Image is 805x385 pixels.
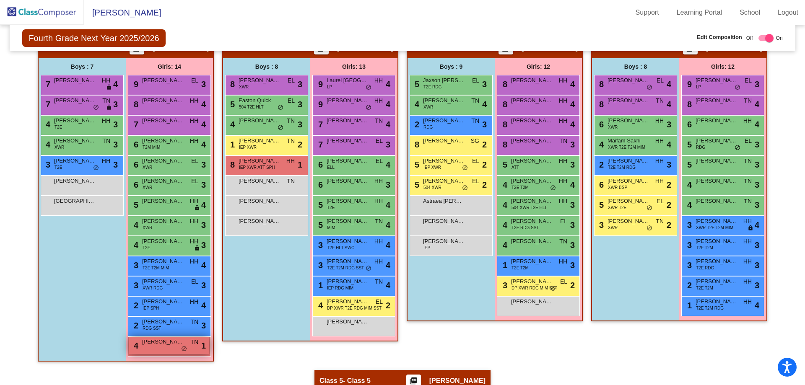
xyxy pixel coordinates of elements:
[408,58,495,75] div: Boys : 9
[413,80,419,89] span: 5
[55,144,64,150] span: XWR
[755,138,759,151] span: 3
[501,80,507,89] span: 8
[54,157,96,165] span: [PERSON_NAME]
[54,96,96,105] span: [PERSON_NAME]
[745,137,752,145] span: EL
[55,164,62,171] span: T2E
[608,96,649,105] span: [PERSON_NAME]
[472,177,479,186] span: EL
[735,145,740,151] span: do_not_disturb_alt
[482,138,487,151] span: 2
[142,217,184,225] span: [PERSON_NAME]
[755,199,759,211] span: 3
[511,217,553,225] span: [PERSON_NAME]
[93,104,99,111] span: do_not_disturb_alt
[472,157,479,165] span: EL
[511,76,553,85] span: [PERSON_NAME]
[499,42,513,54] button: Print Students Details
[685,100,692,109] span: 8
[239,96,280,105] span: Easton Quick
[316,200,323,209] span: 5
[287,137,295,145] span: TN
[462,185,468,191] span: do_not_disturb_alt
[194,205,200,212] span: lock
[374,197,383,206] span: HH
[201,98,206,111] span: 4
[93,165,99,171] span: do_not_disturb_alt
[771,6,805,19] a: Logout
[667,199,671,211] span: 2
[482,178,487,191] span: 2
[743,217,752,226] span: HH
[696,217,737,225] span: [PERSON_NAME]
[683,42,698,54] button: Print Students Details
[559,76,567,85] span: HH
[239,144,257,150] span: IEP XWR
[44,160,50,169] span: 3
[755,178,759,191] span: 3
[559,96,567,105] span: HH
[223,58,310,75] div: Boys : 8
[102,116,110,125] span: HH
[472,76,479,85] span: EL
[413,160,419,169] span: 5
[190,137,198,145] span: HH
[597,160,604,169] span: 2
[501,180,507,189] span: 4
[374,76,383,85] span: HH
[113,118,118,131] span: 3
[278,104,283,111] span: do_not_disturb_alt
[423,124,433,130] span: RDG
[113,138,118,151] span: 3
[608,217,649,225] span: [PERSON_NAME]
[239,104,264,110] span: 504 T2E HLT
[755,98,759,111] span: 4
[316,140,323,149] span: 7
[190,116,198,125] span: HH
[685,220,692,230] span: 3
[656,96,664,105] span: TN
[142,157,184,165] span: [PERSON_NAME]
[54,76,96,85] span: [PERSON_NAME]
[423,164,441,171] span: IEP XWR
[316,80,323,89] span: 9
[655,177,664,186] span: HH
[570,219,575,231] span: 3
[423,104,433,110] span: XWR
[298,158,302,171] span: 1
[190,217,198,226] span: HH
[570,78,575,90] span: 4
[316,100,323,109] span: 9
[696,197,737,205] span: [PERSON_NAME]
[696,76,737,85] span: [PERSON_NAME] [PERSON_NAME]
[239,157,280,165] span: [PERSON_NAME]
[471,116,479,125] span: TN
[84,6,161,19] span: [PERSON_NAME]
[298,78,302,90] span: 3
[327,204,335,211] span: T2E
[132,80,138,89] span: 9
[608,164,636,171] span: T2E T2M RDG
[278,124,283,131] span: do_not_disturb_alt
[696,116,737,125] span: [PERSON_NAME]
[288,96,295,105] span: EL
[55,124,62,130] span: T2E
[696,96,737,105] span: [PERSON_NAME]
[667,138,671,151] span: 4
[239,137,280,145] span: [PERSON_NAME]
[143,225,152,231] span: XWR
[375,116,383,125] span: TN
[679,58,766,75] div: Girls: 12
[316,120,323,129] span: 7
[501,140,507,149] span: 8
[102,157,110,165] span: HH
[471,137,479,145] span: SG
[655,137,664,145] span: HH
[608,184,627,191] span: XWR BSP
[755,78,759,90] span: 3
[239,197,280,205] span: [PERSON_NAME]
[423,177,465,185] span: [PERSON_NAME]
[54,177,96,185] span: [PERSON_NAME]
[423,197,465,205] span: Astraea [PERSON_NAME]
